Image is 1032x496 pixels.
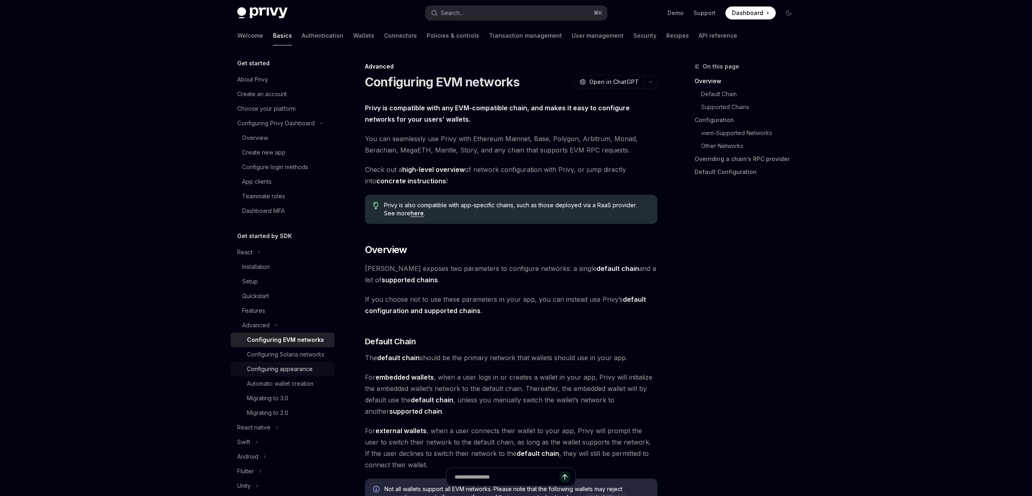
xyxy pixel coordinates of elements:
a: high-level overview [402,165,465,174]
span: For , when a user connects their wallet to your app, Privy will prompt the user to switch their n... [365,425,657,470]
a: Configuring appearance [231,362,335,376]
button: Open search [425,6,607,20]
strong: default chain [411,396,453,404]
span: If you choose not to use these parameters in your app, you can instead use Privy’s . [365,294,657,316]
h5: Get started [237,58,270,68]
span: On this page [703,62,739,71]
svg: Tip [373,202,379,209]
div: Advanced [365,62,657,71]
span: Overview [365,243,407,256]
span: ⌘ K [594,10,602,16]
a: Authentication [302,26,343,45]
span: [PERSON_NAME] exposes two parameters to configure networks: a single and a list of . [365,263,657,286]
a: API reference [699,26,737,45]
button: Toggle dark mode [782,6,795,19]
a: Welcome [237,26,263,45]
a: viem-Supported Networks [695,127,802,140]
a: Migrating to 3.0 [231,391,335,406]
strong: supported chains [382,276,438,284]
a: Overview [231,131,335,145]
strong: Privy is compatible with any EVM-compatible chain, and makes it easy to configure networks for yo... [365,104,630,123]
div: Configuring Privy Dashboard [237,118,315,128]
span: For , when a user logs in or creates a wallet in your app, Privy will initialize the embedded wal... [365,371,657,417]
a: Installation [231,260,335,274]
a: default chain [596,264,639,273]
strong: default chain [377,354,420,362]
a: Configure login methods [231,160,335,174]
div: Installation [242,262,270,272]
div: About Privy [237,75,268,84]
strong: default chain [596,264,639,273]
a: Setup [231,274,335,289]
a: Automatic wallet creation [231,376,335,391]
span: Check out a of network configuration with Privy, or jump directly into ! [365,164,657,187]
a: Choose your platform [231,101,335,116]
strong: external wallets [375,427,427,435]
div: Features [242,306,265,316]
div: Create new app [242,148,285,157]
div: Dashboard MFA [242,206,285,216]
a: here [410,210,424,217]
button: Send message [559,471,571,483]
button: Toggle Advanced section [231,318,335,333]
img: dark logo [237,7,288,19]
div: Overview [242,133,268,143]
a: supported chain [389,407,442,416]
a: User management [572,26,624,45]
a: Teammate roles [231,189,335,204]
a: Migrating to 2.0 [231,406,335,420]
div: Configuring EVM networks [247,335,324,345]
a: concrete instructions [376,177,446,185]
span: Privy is also compatible with app-specific chains, such as those deployed via a RaaS provider. Se... [384,201,649,217]
div: App clients [242,177,272,187]
a: Support [693,9,716,17]
div: Quickstart [242,291,269,301]
button: Open in ChatGPT [574,75,644,89]
a: Supported Chains [695,101,802,114]
a: Features [231,303,335,318]
div: Migrating to 3.0 [247,393,288,403]
div: Android [237,452,258,462]
a: About Privy [231,72,335,87]
a: Connectors [384,26,417,45]
a: Configuring Solana networks [231,347,335,362]
div: Choose your platform [237,104,296,114]
a: Overriding a chain’s RPC provider [695,152,802,165]
a: Create new app [231,145,335,160]
a: Other Networks [695,140,802,152]
button: Toggle Unity section [231,479,335,493]
div: Teammate roles [242,191,285,201]
a: Configuring EVM networks [231,333,335,347]
span: Default Chain [365,336,416,347]
strong: default chain [517,449,559,457]
a: Recipes [666,26,689,45]
a: Default Configuration [695,165,802,178]
a: Policies & controls [427,26,479,45]
button: Toggle Flutter section [231,464,335,479]
a: Default Chain [695,88,802,101]
button: Toggle Android section [231,449,335,464]
div: Setup [242,277,258,286]
input: Ask a question... [455,468,559,486]
strong: supported chain [389,407,442,415]
button: Toggle Configuring Privy Dashboard section [231,116,335,131]
h1: Configuring EVM networks [365,75,520,89]
a: Quickstart [231,289,335,303]
a: Create an account [231,87,335,101]
h5: Get started by SDK [237,231,292,241]
a: Basics [273,26,292,45]
div: Search... [441,8,463,18]
strong: embedded wallets [375,373,434,381]
span: Open in ChatGPT [589,78,639,86]
a: Demo [667,9,684,17]
div: React [237,247,253,257]
div: Create an account [237,89,287,99]
button: Toggle React section [231,245,335,260]
div: Flutter [237,466,254,476]
span: The should be the primary network that wallets should use in your app. [365,352,657,363]
div: Migrating to 2.0 [247,408,288,418]
a: Configuration [695,114,802,127]
button: Toggle React native section [231,420,335,435]
div: Configure login methods [242,162,308,172]
div: Configuring appearance [247,364,313,374]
